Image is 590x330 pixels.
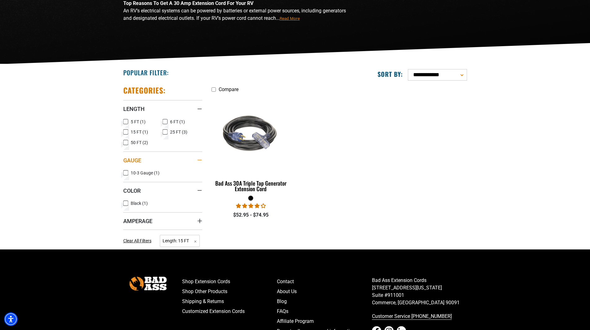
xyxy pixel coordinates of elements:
div: $52.95 - $74.95 [212,211,291,219]
span: Black (1) [131,201,148,205]
strong: Top Reasons To Get A 30 Amp Extension Cord For Your RV [123,0,253,6]
a: Length: 15 FT [160,238,200,244]
a: Contact [277,277,372,287]
span: Length [123,105,145,112]
span: 15 FT (1) [131,130,148,134]
a: Shop Other Products [182,287,277,297]
span: 5 FT (1) [131,120,146,124]
p: Bad Ass Extension Cords [STREET_ADDRESS][US_STATE] Suite #911001 Commerce, [GEOGRAPHIC_DATA] 90091 [372,277,467,306]
span: Color [123,187,141,194]
span: 4.00 stars [236,203,266,209]
div: Bad Ass 30A Triple Tap Generator Extension Cord [212,180,291,191]
summary: Length [123,100,202,117]
a: Customized Extension Cords [182,306,277,316]
a: FAQs [277,306,372,316]
a: Affiliate Program [277,316,372,326]
span: Compare [219,86,238,92]
a: Shop Extension Cords [182,277,277,287]
span: 25 FT (3) [170,130,187,134]
label: Sort by: [378,70,403,78]
a: call 833-674-1699 [372,311,467,321]
img: black [212,99,290,170]
p: An RV’s electrical systems can be powered by batteries or external power sources, including gener... [123,7,349,22]
span: Gauge [123,157,141,164]
span: Clear All Filters [123,238,151,243]
img: Bad Ass Extension Cords [129,277,167,291]
span: Read More [280,16,300,21]
a: Shipping & Returns [182,297,277,306]
summary: Color [123,182,202,199]
summary: Amperage [123,212,202,230]
a: black Bad Ass 30A Triple Tap Generator Extension Cord [212,95,291,195]
a: Blog [277,297,372,306]
a: Clear All Filters [123,238,154,244]
span: Amperage [123,218,152,225]
h2: Popular Filter: [123,68,169,77]
span: 6 FT (1) [170,120,185,124]
a: About Us [277,287,372,297]
span: Length: 15 FT [160,235,200,247]
h2: Categories: [123,86,166,95]
summary: Gauge [123,152,202,169]
span: 10-3 Gauge (1) [131,171,160,175]
div: Accessibility Menu [4,312,18,326]
span: 50 FT (2) [131,140,148,145]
